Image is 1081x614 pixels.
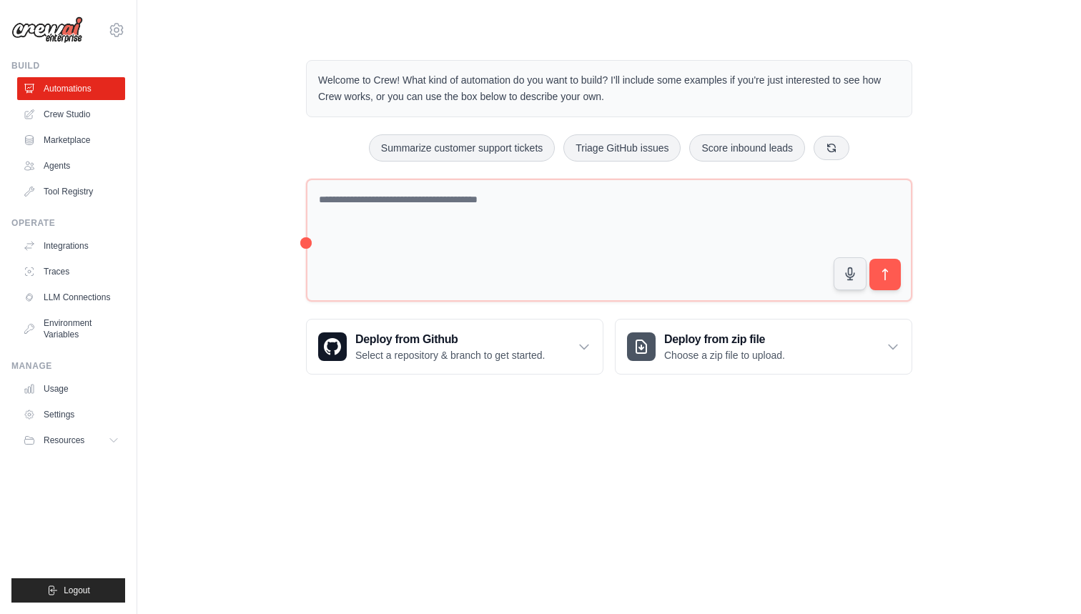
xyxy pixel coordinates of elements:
[819,486,848,497] span: Step 1
[17,429,125,452] button: Resources
[17,154,125,177] a: Agents
[11,16,83,44] img: Logo
[17,403,125,426] a: Settings
[563,134,681,162] button: Triage GitHub issues
[1037,483,1048,494] button: Close walkthrough
[318,72,900,105] p: Welcome to Crew! What kind of automation do you want to build? I'll include some examples if you'...
[44,435,84,446] span: Resources
[369,134,555,162] button: Summarize customer support tickets
[64,585,90,596] span: Logout
[11,578,125,603] button: Logout
[17,260,125,283] a: Traces
[17,377,125,400] a: Usage
[17,103,125,126] a: Crew Studio
[17,180,125,203] a: Tool Registry
[17,286,125,309] a: LLM Connections
[664,331,785,348] h3: Deploy from zip file
[689,134,805,162] button: Score inbound leads
[808,502,1030,521] h3: Create an automation
[11,217,125,229] div: Operate
[355,331,545,348] h3: Deploy from Github
[664,348,785,362] p: Choose a zip file to upload.
[808,527,1030,573] p: Describe the automation you want to build, select an example option, or use the microphone to spe...
[17,234,125,257] a: Integrations
[17,129,125,152] a: Marketplace
[17,77,125,100] a: Automations
[17,312,125,346] a: Environment Variables
[11,60,125,71] div: Build
[11,360,125,372] div: Manage
[355,348,545,362] p: Select a repository & branch to get started.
